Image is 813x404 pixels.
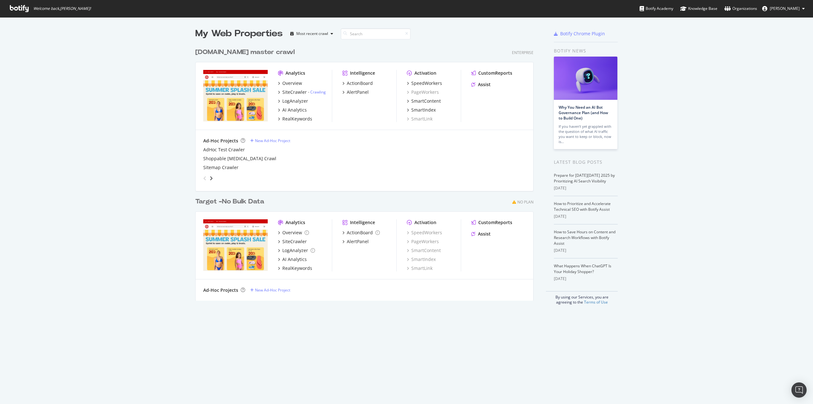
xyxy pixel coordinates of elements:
[414,219,436,226] div: Activation
[757,3,810,14] button: [PERSON_NAME]
[478,219,512,226] div: CustomReports
[512,50,534,55] div: Enterprise
[560,31,605,37] div: Botify Chrome Plugin
[407,229,442,236] a: SpeedWorkers
[407,116,433,122] a: SmartLink
[554,276,618,282] div: [DATE]
[791,382,807,398] div: Open Intercom Messenger
[342,238,369,245] a: AlertPanel
[407,247,441,254] a: SmartContent
[286,70,305,76] div: Analytics
[282,116,312,122] div: RealKeywords
[288,29,336,39] button: Most recent crawl
[407,107,436,113] a: SmartIndex
[282,98,308,104] div: LogAnalyzer
[407,265,433,271] a: SmartLink
[407,238,439,245] a: PageWorkers
[195,197,264,206] div: Target -No Bulk Data
[342,89,369,95] a: AlertPanel
[554,173,615,184] a: Prepare for [DATE][DATE] 2025 by Prioritizing AI Search Visibility
[278,98,308,104] a: LogAnalyzer
[195,40,539,301] div: grid
[286,219,305,226] div: Analytics
[724,5,757,12] div: Organizations
[471,231,491,237] a: Assist
[296,32,328,36] div: Most recent crawl
[250,287,290,293] a: New Ad-Hoc Project
[203,138,238,144] div: Ad-Hoc Projects
[203,219,268,271] img: targetsecondary.com
[282,256,307,263] div: AI Analytics
[478,70,512,76] div: CustomReports
[341,28,411,39] input: Search
[680,5,717,12] div: Knowledge Base
[559,105,608,121] a: Why You Need an AI Bot Governance Plan (and How to Build One)
[203,147,245,153] a: AdHoc Test Crawler
[195,48,297,57] a: [DOMAIN_NAME] master crawl
[517,199,534,205] div: No Plan
[282,265,312,271] div: RealKeywords
[203,155,276,162] a: Shoppable [MEDICAL_DATA] Crawl
[407,80,442,86] a: SpeedWorkers
[414,70,436,76] div: Activation
[203,287,238,293] div: Ad-Hoc Projects
[478,81,491,88] div: Assist
[554,201,611,212] a: How to Prioritize and Accelerate Technical SEO with Botify Assist
[255,287,290,293] div: New Ad-Hoc Project
[282,247,308,254] div: LogAnalyzer
[347,238,369,245] div: AlertPanel
[203,70,268,121] img: www.target.com
[411,80,442,86] div: SpeedWorkers
[411,98,441,104] div: SmartContent
[554,159,618,166] div: Latest Blog Posts
[350,70,375,76] div: Intelligence
[347,80,373,86] div: ActionBoard
[278,265,312,271] a: RealKeywords
[640,5,673,12] div: Botify Academy
[278,247,315,254] a: LogAnalyzer
[471,70,512,76] a: CustomReports
[203,164,239,171] div: Sitemap Crawler
[342,80,373,86] a: ActionBoard
[554,47,618,54] div: Botify news
[310,89,326,95] a: Crawling
[478,231,491,237] div: Assist
[554,214,618,219] div: [DATE]
[282,229,302,236] div: Overview
[584,299,608,305] a: Terms of Use
[278,229,309,236] a: Overview
[342,229,380,236] a: ActionBoard
[209,175,213,181] div: angle-right
[33,6,91,11] span: Welcome back, [PERSON_NAME] !
[282,238,307,245] div: SiteCrawler
[255,138,290,143] div: New Ad-Hoc Project
[471,219,512,226] a: CustomReports
[278,238,307,245] a: SiteCrawler
[407,89,439,95] a: PageWorkers
[554,263,611,274] a: What Happens When ChatGPT Is Your Holiday Shopper?
[278,89,326,95] a: SiteCrawler- Crawling
[770,6,800,11] span: Eric Cason
[554,185,618,191] div: [DATE]
[407,98,441,104] a: SmartContent
[347,89,369,95] div: AlertPanel
[195,27,283,40] div: My Web Properties
[278,107,307,113] a: AI Analytics
[350,219,375,226] div: Intelligence
[278,80,302,86] a: Overview
[282,107,307,113] div: AI Analytics
[278,256,307,263] a: AI Analytics
[282,89,307,95] div: SiteCrawler
[559,124,613,144] div: If you haven’t yet grappled with the question of what AI traffic you want to keep or block, now is…
[554,31,605,37] a: Botify Chrome Plugin
[195,48,295,57] div: [DOMAIN_NAME] master crawl
[554,57,617,100] img: Why You Need an AI Bot Governance Plan (and How to Build One)
[201,173,209,183] div: angle-left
